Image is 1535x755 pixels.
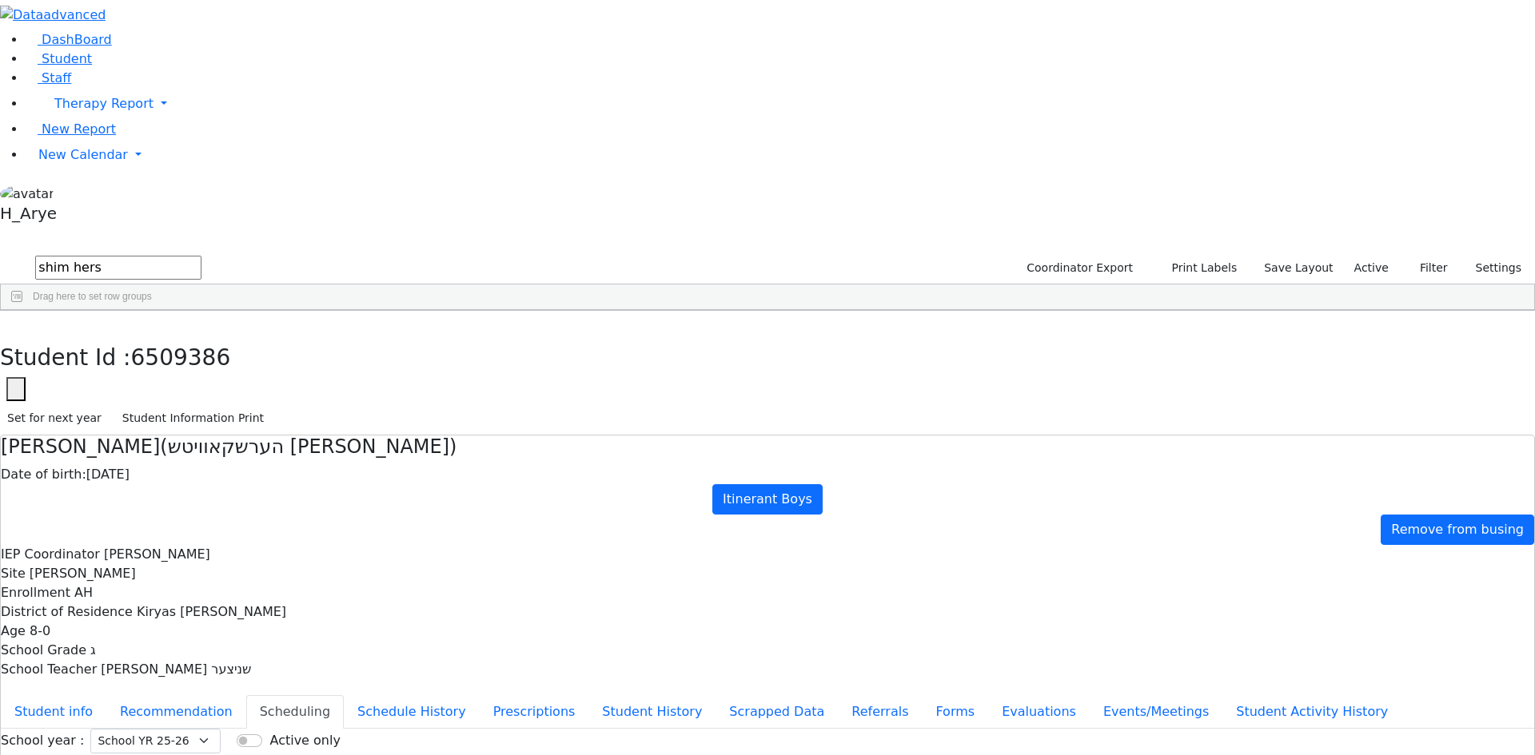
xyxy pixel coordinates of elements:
[160,435,457,458] span: (הערשקאוויטש [PERSON_NAME])
[104,546,210,562] span: [PERSON_NAME]
[42,70,71,85] span: Staff
[26,139,1535,171] a: New Calendar
[1381,515,1534,545] a: Remove from busing
[1,564,26,583] label: Site
[716,695,838,729] button: Scrapped Data
[137,604,286,619] span: Kiryas [PERSON_NAME]
[1222,695,1401,729] button: Student Activity History
[30,623,50,638] span: 8-0
[54,96,153,111] span: Therapy Report
[106,695,246,729] button: Recommendation
[115,406,271,431] button: Student Information Print
[42,32,112,47] span: DashBoard
[33,291,152,302] span: Drag here to set row groups
[131,344,231,371] span: 6509386
[1399,256,1455,280] button: Filter
[26,70,71,85] a: Staff
[1347,256,1396,280] label: Active
[26,88,1535,120] a: Therapy Report
[588,695,716,729] button: Student History
[42,51,92,66] span: Student
[1455,256,1529,280] button: Settings
[1,641,86,660] label: School Grade
[1,583,70,602] label: Enrollment
[42,121,116,137] span: New Report
[1,465,1534,484] div: [DATE]
[35,256,201,280] input: Search
[480,695,589,729] button: Prescriptions
[30,566,136,581] span: [PERSON_NAME]
[269,731,340,750] label: Active only
[1391,522,1524,537] span: Remove from busing
[1,731,84,750] label: School year :
[838,695,922,729] button: Referrals
[246,695,344,729] button: Scheduling
[1016,256,1140,280] button: Coordinator Export
[101,662,251,677] span: [PERSON_NAME] שניצער
[1,660,97,679] label: School Teacher
[1,465,86,484] label: Date of birth:
[1,545,100,564] label: IEP Coordinator
[344,695,480,729] button: Schedule History
[26,32,112,47] a: DashBoard
[1,622,26,641] label: Age
[988,695,1090,729] button: Evaluations
[90,642,96,658] span: ג
[922,695,988,729] button: Forms
[26,121,116,137] a: New Report
[1153,256,1244,280] button: Print Labels
[74,585,93,600] span: AH
[1090,695,1222,729] button: Events/Meetings
[712,484,823,515] a: Itinerant Boys
[38,147,128,162] span: New Calendar
[1257,256,1340,280] button: Save Layout
[26,51,92,66] a: Student
[1,695,106,729] button: Student info
[1,435,1534,459] h4: [PERSON_NAME]
[1,602,133,622] label: District of Residence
